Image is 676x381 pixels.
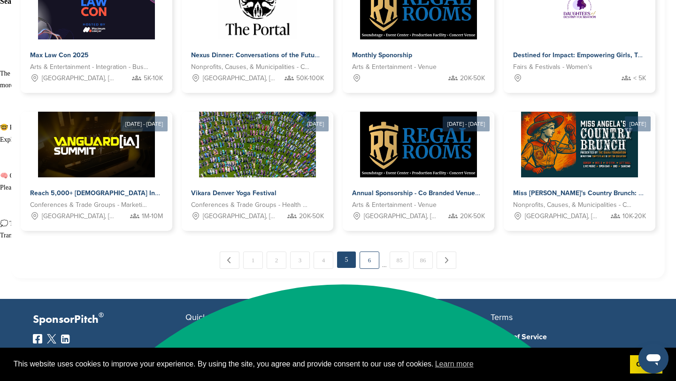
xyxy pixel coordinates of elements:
[203,211,277,221] span: [GEOGRAPHIC_DATA], [GEOGRAPHIC_DATA]
[460,73,485,84] span: 20K-50K
[337,251,356,268] em: 5
[460,211,485,221] span: 20K-50K
[144,73,163,84] span: 5K-10K
[437,251,456,269] a: Next →
[203,73,277,84] span: [GEOGRAPHIC_DATA], [GEOGRAPHIC_DATA]
[360,251,379,269] a: 6
[343,97,494,231] a: [DATE] - [DATE] Sponsorpitch & Annual Sponsorship - Co Branded Venue Arts & Entertainment - Venue...
[220,251,239,269] a: ← Previous
[390,251,409,269] a: 85
[191,62,310,72] span: Nonprofits, Causes, & Municipalities - Clubs
[625,116,651,131] div: [DATE]
[622,211,646,221] span: 10K-20K
[630,355,662,374] a: dismiss cookie message
[267,251,286,269] a: 2
[443,116,490,131] div: [DATE] - [DATE]
[352,200,437,210] span: Arts & Entertainment - Venue
[199,112,316,177] img: Sponsorpitch &
[360,112,477,177] img: Sponsorpitch &
[525,211,599,221] span: [GEOGRAPHIC_DATA], [GEOGRAPHIC_DATA]
[42,211,116,221] span: [GEOGRAPHIC_DATA], [GEOGRAPHIC_DATA]
[314,251,333,269] a: 4
[303,116,329,131] div: [DATE]
[290,251,310,269] a: 3
[504,97,655,231] a: [DATE] Sponsorpitch & Miss [PERSON_NAME]'s Country Brunch: America's Oldest Active [DEMOGRAPHIC_D...
[434,357,475,371] a: learn more about cookies
[191,51,362,59] span: Nexus Dinner: Conversations of the Future at The Portal
[142,211,163,221] span: 1M-10M
[352,189,475,197] span: Annual Sponsorship - Co Branded Venue
[191,200,310,210] span: Conferences & Trade Groups - Health and Wellness
[30,200,149,210] span: Conferences & Trade Groups - Marketing Industry Conference
[633,73,646,84] span: < 5K
[191,189,277,197] span: Vikara Denver Yoga Festival
[413,251,433,269] a: 86
[299,211,324,221] span: 20K-50K
[30,51,89,59] span: Max Law Con 2025
[182,97,333,231] a: [DATE] Sponsorpitch & Vikara Denver Yoga Festival Conferences & Trade Groups - Health and Wellnes...
[513,200,632,210] span: Nonprofits, Causes, & Municipalities - Clubs
[513,62,592,72] span: Fairs & Festivals - Women's
[352,62,437,72] span: Arts & Entertainment - Venue
[21,97,172,231] a: [DATE] - [DATE] Sponsorpitch & Reach 5,000+ [DEMOGRAPHIC_DATA] Innovators at Vanguardia Summit Co...
[121,116,168,131] div: [DATE] - [DATE]
[99,309,104,321] span: ®
[296,73,324,84] span: 50K-100K
[30,62,149,72] span: Arts & Entertainment - Integration - Business
[30,189,251,197] span: Reach 5,000+ [DEMOGRAPHIC_DATA] Innovators at Vanguardia Summit
[521,112,638,177] img: Sponsorpitch &
[243,251,263,269] a: 1
[638,343,668,373] iframe: Button to launch messaging window
[382,251,387,268] span: …
[42,73,116,84] span: [GEOGRAPHIC_DATA], [GEOGRAPHIC_DATA]
[14,357,622,371] span: This website uses cookies to improve your experience. By using the site, you agree and provide co...
[352,51,412,59] span: Monthly Sponorship
[38,112,155,177] img: Sponsorpitch &
[364,211,438,221] span: [GEOGRAPHIC_DATA], [GEOGRAPHIC_DATA]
